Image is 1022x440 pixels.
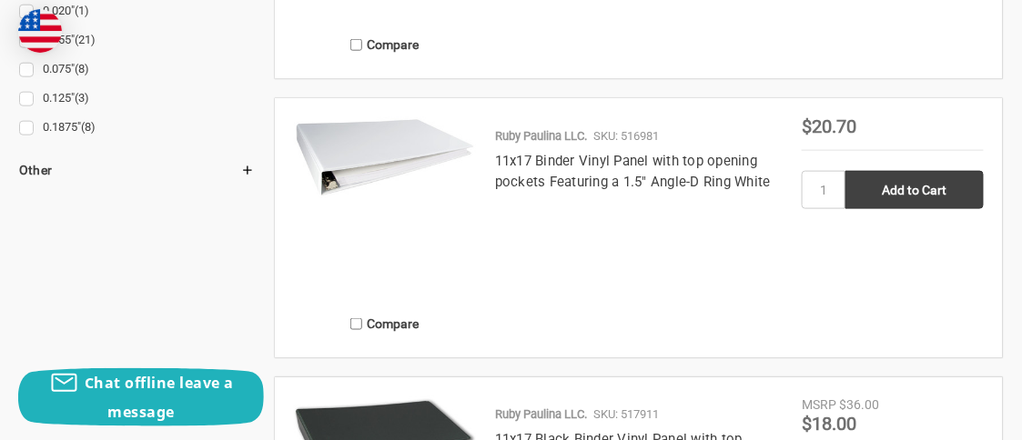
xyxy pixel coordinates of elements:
[19,86,255,111] a: 0.125"
[802,115,856,137] span: $20.70
[19,57,255,82] a: 0.075"
[845,171,984,209] input: Add to Cart
[350,39,362,51] input: Compare
[294,309,476,339] label: Compare
[75,33,96,46] span: (21)
[802,396,836,415] div: MSRP
[75,4,89,17] span: (1)
[802,414,856,435] span: $18.00
[85,373,234,422] span: Chat offline leave a message
[294,117,476,299] a: 11x17 Binder Vinyl Panel with top opening pockets Featuring a 1.5" Angle-D Ring White
[75,62,89,75] span: (8)
[81,120,96,134] span: (8)
[872,391,1022,440] iframe: Google Customer Reviews
[19,159,255,181] h5: Other
[350,318,362,330] input: Compare
[18,368,264,426] button: Chat offline leave a message
[294,117,476,198] img: 11x17 Binder Vinyl Panel with top opening pockets Featuring a 1.5" Angle-D Ring White
[18,9,62,53] img: duty and tax information for United States
[593,406,659,425] p: SKU: 517911
[75,91,89,105] span: (3)
[294,30,476,60] label: Compare
[839,398,879,413] span: $36.00
[495,153,771,190] a: 11x17 Binder Vinyl Panel with top opening pockets Featuring a 1.5" Angle-D Ring White
[593,127,659,145] p: SKU: 516981
[495,127,587,145] p: Ruby Paulina LLC.
[495,406,587,425] p: Ruby Paulina LLC.
[19,115,255,140] a: 0.1875"
[19,28,255,53] a: 0.055"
